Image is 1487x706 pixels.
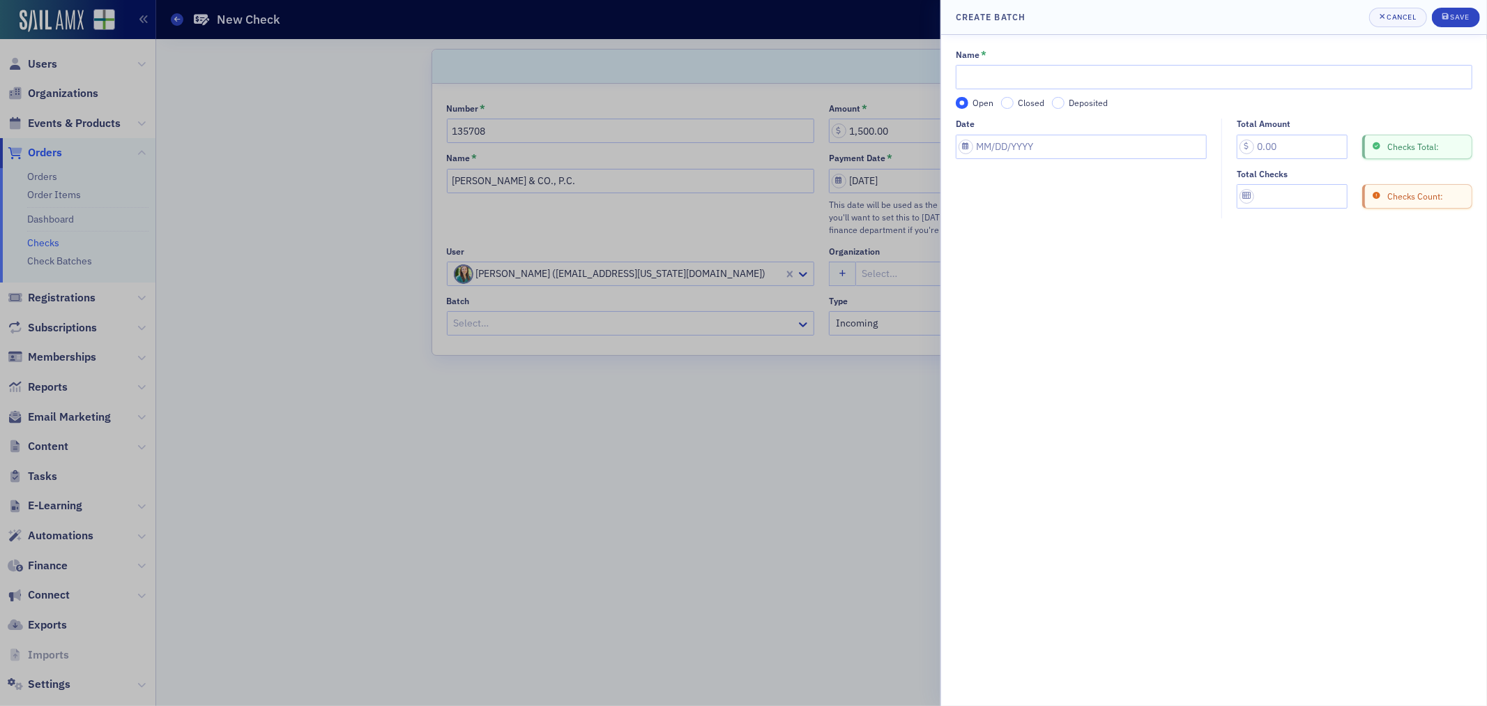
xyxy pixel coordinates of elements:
div: Total Amount [1237,119,1290,129]
div: Date [956,119,975,129]
div: Cancel [1387,13,1416,21]
button: Cancel [1369,8,1427,27]
span: Deposited [1069,97,1108,108]
span: Checks Total: [1385,140,1440,153]
input: Open [956,97,968,110]
button: Save [1432,8,1480,27]
input: Deposited [1052,97,1065,110]
span: Closed [1019,97,1045,108]
input: MM/DD/YYYY [956,135,1207,159]
div: Total Checks [1237,169,1288,179]
div: Save [1450,13,1469,21]
span: Open [973,97,994,108]
div: Name [956,50,979,60]
span: Checks Count: [1385,190,1444,202]
input: Closed [1001,97,1014,110]
abbr: This field is required [981,50,986,59]
input: 0.00 [1237,135,1348,159]
h4: Create batch [956,10,1026,23]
